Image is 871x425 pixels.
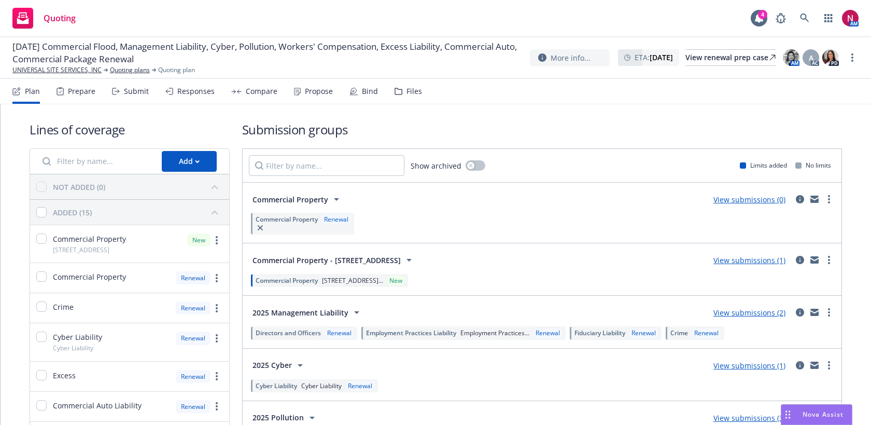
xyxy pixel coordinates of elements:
a: circleInformation [794,359,806,372]
a: mail [808,306,821,319]
button: 2025 Cyber [249,355,310,376]
a: Switch app [818,8,839,29]
div: Submit [124,87,149,95]
span: Quoting [44,14,76,22]
span: Commercial Property - [STREET_ADDRESS] [252,255,401,266]
a: Report a Bug [770,8,791,29]
a: View submissions (0) [713,195,785,204]
input: Filter by name... [36,151,156,172]
div: New [187,234,210,246]
a: View submissions (1) [713,255,785,265]
span: Cyber Liability [53,332,102,342]
a: more [210,400,223,413]
div: Propose [305,87,333,95]
a: View submissions (2) [713,308,785,318]
span: Excess [53,370,76,381]
span: Directors and Officers [256,328,321,337]
a: Search [794,8,815,29]
span: Fiduciary Liability [574,328,625,337]
a: View submissions (1) [713,361,785,371]
a: more [210,370,223,382]
img: photo [783,49,799,66]
div: 4 [758,10,767,19]
div: Limits added [740,161,787,170]
a: Quoting plans [110,65,150,75]
span: Employment Practices Liability [366,328,456,337]
a: circleInformation [794,306,806,319]
input: Filter by name... [249,155,404,176]
span: 2025 Cyber [252,360,292,371]
span: Crime [53,301,74,312]
a: circleInformation [794,193,806,205]
a: more [210,234,223,246]
a: View renewal prep case [685,49,776,66]
div: Add [179,152,200,171]
h1: Submission groups [242,121,842,138]
div: Renewal [176,332,210,345]
span: ETA : [635,52,673,63]
span: More info... [551,52,591,63]
div: Renewal [176,271,210,284]
button: Commercial Property [249,189,346,210]
a: more [823,359,835,372]
button: NOT ADDED (0) [53,179,223,195]
div: Prepare [68,87,95,95]
div: New [387,276,404,285]
div: Renewal [176,370,210,383]
button: Nova Assist [781,404,852,425]
span: Crime [670,328,688,337]
div: ADDED (15) [53,207,92,218]
a: mail [808,193,821,205]
span: A [809,52,813,63]
button: Add [162,151,217,172]
span: Cyber Liability [53,344,93,352]
a: more [210,332,223,345]
a: more [210,272,223,284]
a: UNIVERSAL SITE SERVICES, INC [12,65,102,75]
div: Responses [177,87,215,95]
div: Renewal [325,328,354,337]
a: Quoting [8,4,80,33]
span: Commercial Property [256,215,318,224]
span: Commercial Property [256,276,318,285]
button: ADDED (15) [53,204,223,221]
img: photo [822,49,839,66]
span: Commercial Auto Liability [53,400,142,411]
a: more [823,254,835,266]
a: more [823,306,835,319]
a: mail [808,254,821,266]
button: 2025 Management Liability [249,302,367,323]
span: Show archived [411,160,461,171]
a: View submissions (3) [713,413,785,423]
div: Bind [362,87,378,95]
a: more [846,51,859,64]
div: Drag to move [781,405,794,424]
div: Compare [246,87,277,95]
a: more [210,302,223,314]
span: Commercial Property [252,194,328,205]
span: [DATE] Commercial Flood, Management Liability, Cyber, Pollution, Workers' Compensation, Excess Li... [12,40,522,65]
div: No limits [795,161,831,170]
div: Renewal [533,328,562,337]
span: Nova Assist [803,410,844,419]
button: Commercial Property - [STREET_ADDRESS] [249,250,419,270]
a: circleInformation [794,254,806,266]
button: More info... [530,49,610,66]
div: Renewal [346,381,374,390]
span: [STREET_ADDRESS]... [322,276,383,285]
span: Employment Practices... [460,328,529,337]
span: Cyber Liability [256,381,297,390]
span: Commercial Property [53,271,126,282]
div: Files [406,87,422,95]
div: Renewal [692,328,721,337]
a: mail [808,359,821,372]
span: Commercial Property [53,234,126,244]
span: Quoting plan [158,65,195,75]
div: Plan [25,87,40,95]
span: 2025 Pollution [252,412,304,423]
strong: [DATE] [650,52,673,62]
span: 2025 Management Liability [252,307,348,318]
h1: Lines of coverage [30,121,230,138]
img: photo [842,10,859,26]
